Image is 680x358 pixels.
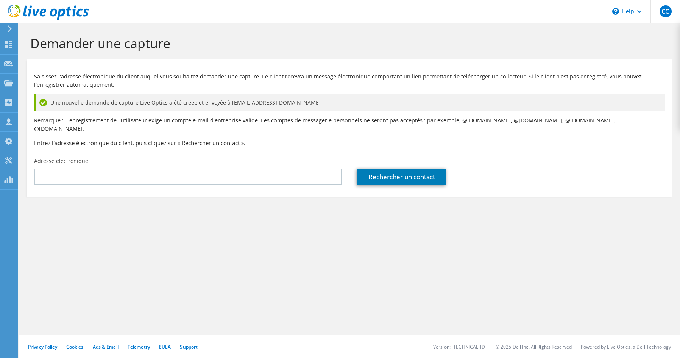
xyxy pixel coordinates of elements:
span: Une nouvelle demande de capture Live Optics a été créée et envoyée à [EMAIL_ADDRESS][DOMAIN_NAME] [50,98,321,107]
label: Adresse électronique [34,157,88,165]
li: © 2025 Dell Inc. All Rights Reserved [496,344,572,350]
a: Privacy Policy [28,344,57,350]
svg: \n [612,8,619,15]
li: Powered by Live Optics, a Dell Technology [581,344,671,350]
p: Saisissez l'adresse électronique du client auquel vous souhaitez demander une capture. Le client ... [34,72,665,89]
span: CC [660,5,672,17]
a: Ads & Email [93,344,119,350]
a: Support [180,344,198,350]
a: Rechercher un contact [357,169,446,185]
h1: Demander une capture [30,35,665,51]
a: Cookies [66,344,84,350]
p: Remarque : L'enregistrement de l'utilisateur exige un compte e-mail d'entreprise valide. Les comp... [34,116,665,133]
h3: Entrez l'adresse électronique du client, puis cliquez sur « Rechercher un contact ». [34,139,665,147]
a: EULA [159,344,171,350]
a: Telemetry [128,344,150,350]
li: Version: [TECHNICAL_ID] [433,344,487,350]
